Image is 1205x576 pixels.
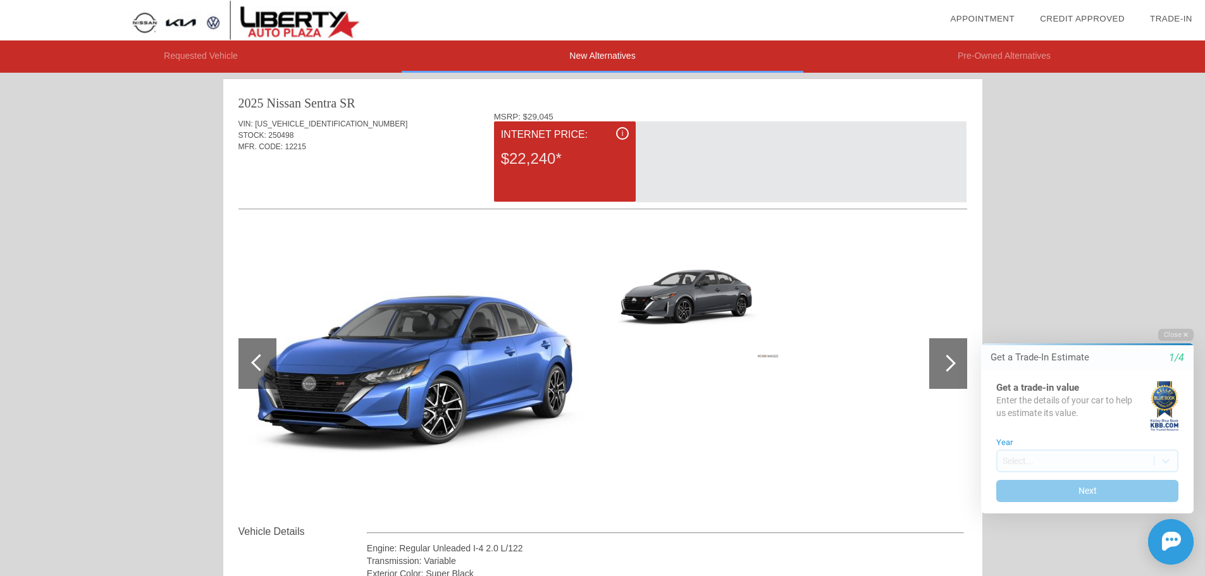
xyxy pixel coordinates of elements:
[238,142,283,151] span: MFR. CODE:
[1040,14,1125,23] a: Credit Approved
[955,317,1205,576] iframe: Chat Assistance
[255,119,407,128] span: [US_VEHICLE_IDENTIFICATION_NUMBER]
[616,127,629,140] div: i
[367,555,965,567] div: Transmission: Variable
[501,142,629,175] div: $22,240*
[803,40,1205,73] li: Pre-Owned Alternatives
[238,94,337,112] div: 2025 Nissan Sentra
[950,14,1015,23] a: Appointment
[607,230,781,360] img: 185f70f0c1aa2909c4a9ad4b7b04eacdf12a8695.png
[501,127,629,142] div: Internet Price:
[238,524,367,539] div: Vehicle Details
[367,542,965,555] div: Engine: Regular Unleaded I-4 2.0 L/122
[238,131,266,140] span: STOCK:
[268,131,294,140] span: 250498
[238,119,253,128] span: VIN:
[1150,14,1192,23] a: Trade-In
[402,40,803,73] li: New Alternatives
[238,230,597,498] img: 087b322db3ed98a2fe5de483b09de1cbe1818810.jpg
[494,112,967,121] div: MSRP: $29,045
[285,142,306,151] span: 12215
[340,94,355,112] div: SR
[238,171,967,192] div: Quoted on [DATE] 12:19:34 PM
